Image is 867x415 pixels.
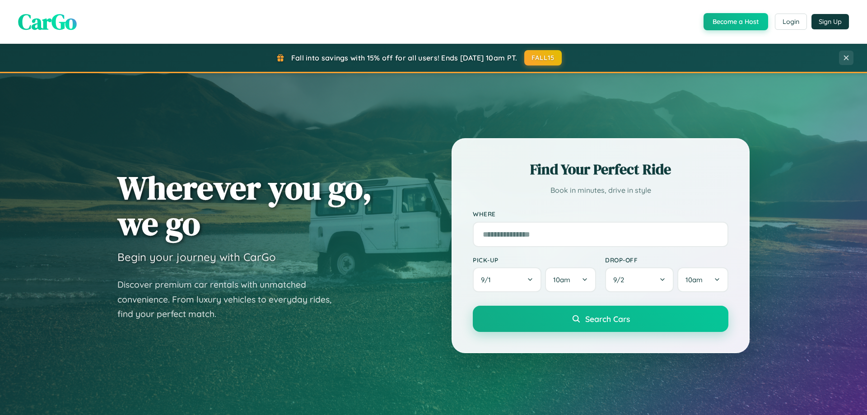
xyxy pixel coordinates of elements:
[473,306,728,332] button: Search Cars
[613,275,629,284] span: 9 / 2
[605,256,728,264] label: Drop-off
[117,250,276,264] h3: Begin your journey with CarGo
[553,275,570,284] span: 10am
[481,275,495,284] span: 9 / 1
[18,7,77,37] span: CarGo
[117,170,372,241] h1: Wherever you go, we go
[473,210,728,218] label: Where
[545,267,596,292] button: 10am
[677,267,728,292] button: 10am
[775,14,807,30] button: Login
[473,159,728,179] h2: Find Your Perfect Ride
[473,184,728,197] p: Book in minutes, drive in style
[473,256,596,264] label: Pick-up
[473,267,541,292] button: 9/1
[117,277,343,322] p: Discover premium car rentals with unmatched convenience. From luxury vehicles to everyday rides, ...
[585,314,630,324] span: Search Cars
[291,53,517,62] span: Fall into savings with 15% off for all users! Ends [DATE] 10am PT.
[685,275,703,284] span: 10am
[605,267,674,292] button: 9/2
[524,50,562,65] button: FALL15
[704,13,768,30] button: Become a Host
[811,14,849,29] button: Sign Up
